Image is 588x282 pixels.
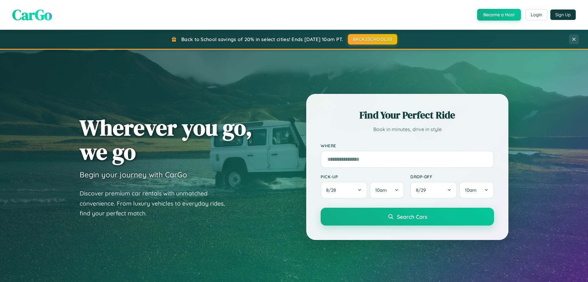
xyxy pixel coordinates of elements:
h1: Wherever you go, we go [80,115,252,164]
button: Sign Up [550,10,576,20]
label: Where [321,143,494,148]
h2: Find Your Perfect Ride [321,108,494,122]
label: Drop-off [410,174,494,179]
span: CarGo [12,5,52,25]
button: Become a Host [477,9,521,21]
span: Search Cars [397,213,427,220]
span: Back to School savings of 20% in select cities! Ends [DATE] 10am PT. [181,36,343,42]
span: 8 / 29 [416,187,429,193]
h3: Begin your journey with CarGo [80,170,187,179]
p: Discover premium car rentals with unmatched convenience. From luxury vehicles to everyday rides, ... [80,188,233,218]
button: Search Cars [321,208,494,226]
button: 8/29 [410,182,457,199]
p: Book in minutes, drive in style [321,125,494,134]
button: 10am [459,182,494,199]
label: Pick-up [321,174,404,179]
button: Login [526,9,547,20]
button: 8/28 [321,182,367,199]
span: 10am [465,187,477,193]
button: BACK2SCHOOL20 [348,34,397,44]
span: 10am [375,187,387,193]
button: 10am [370,182,404,199]
span: 8 / 28 [326,187,339,193]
